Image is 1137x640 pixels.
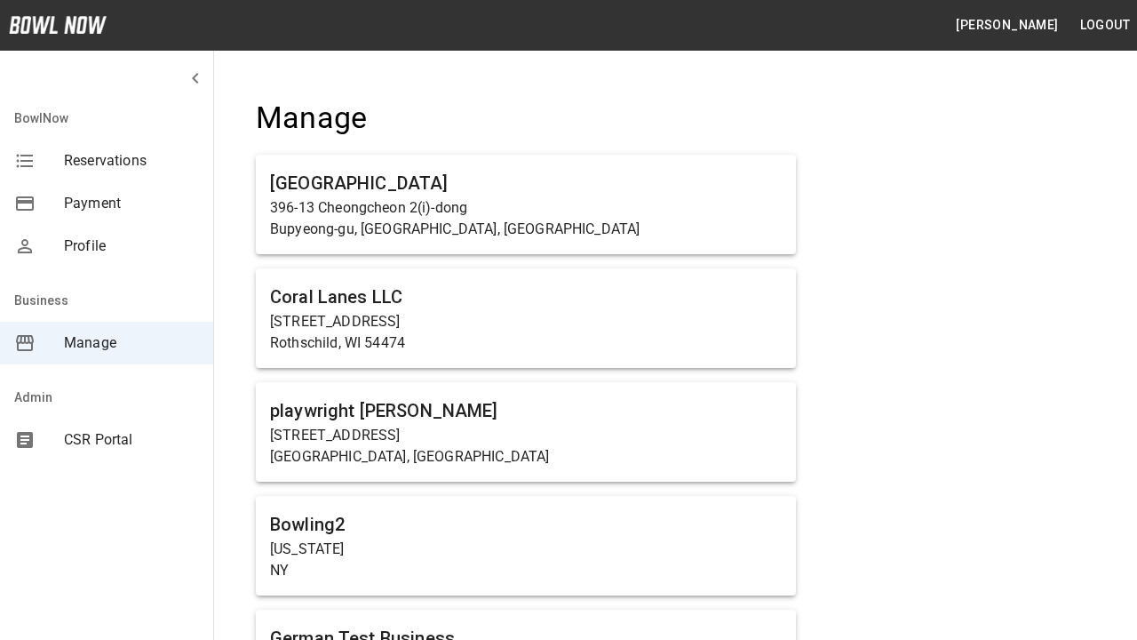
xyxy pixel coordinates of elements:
[270,425,782,446] p: [STREET_ADDRESS]
[270,311,782,332] p: [STREET_ADDRESS]
[270,539,782,560] p: [US_STATE]
[64,236,199,257] span: Profile
[270,396,782,425] h6: playwright [PERSON_NAME]
[64,332,199,354] span: Manage
[270,446,782,468] p: [GEOGRAPHIC_DATA], [GEOGRAPHIC_DATA]
[1073,9,1137,42] button: Logout
[270,197,782,219] p: 396-13 Cheongcheon 2(i)-dong
[270,332,782,354] p: Rothschild, WI 54474
[64,193,199,214] span: Payment
[270,510,782,539] h6: Bowling2
[9,16,107,34] img: logo
[64,150,199,172] span: Reservations
[256,100,796,137] h4: Manage
[270,169,782,197] h6: [GEOGRAPHIC_DATA]
[64,429,199,451] span: CSR Portal
[270,283,782,311] h6: Coral Lanes LLC
[270,560,782,581] p: NY
[949,9,1065,42] button: [PERSON_NAME]
[270,219,782,240] p: Bupyeong-gu, [GEOGRAPHIC_DATA], [GEOGRAPHIC_DATA]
